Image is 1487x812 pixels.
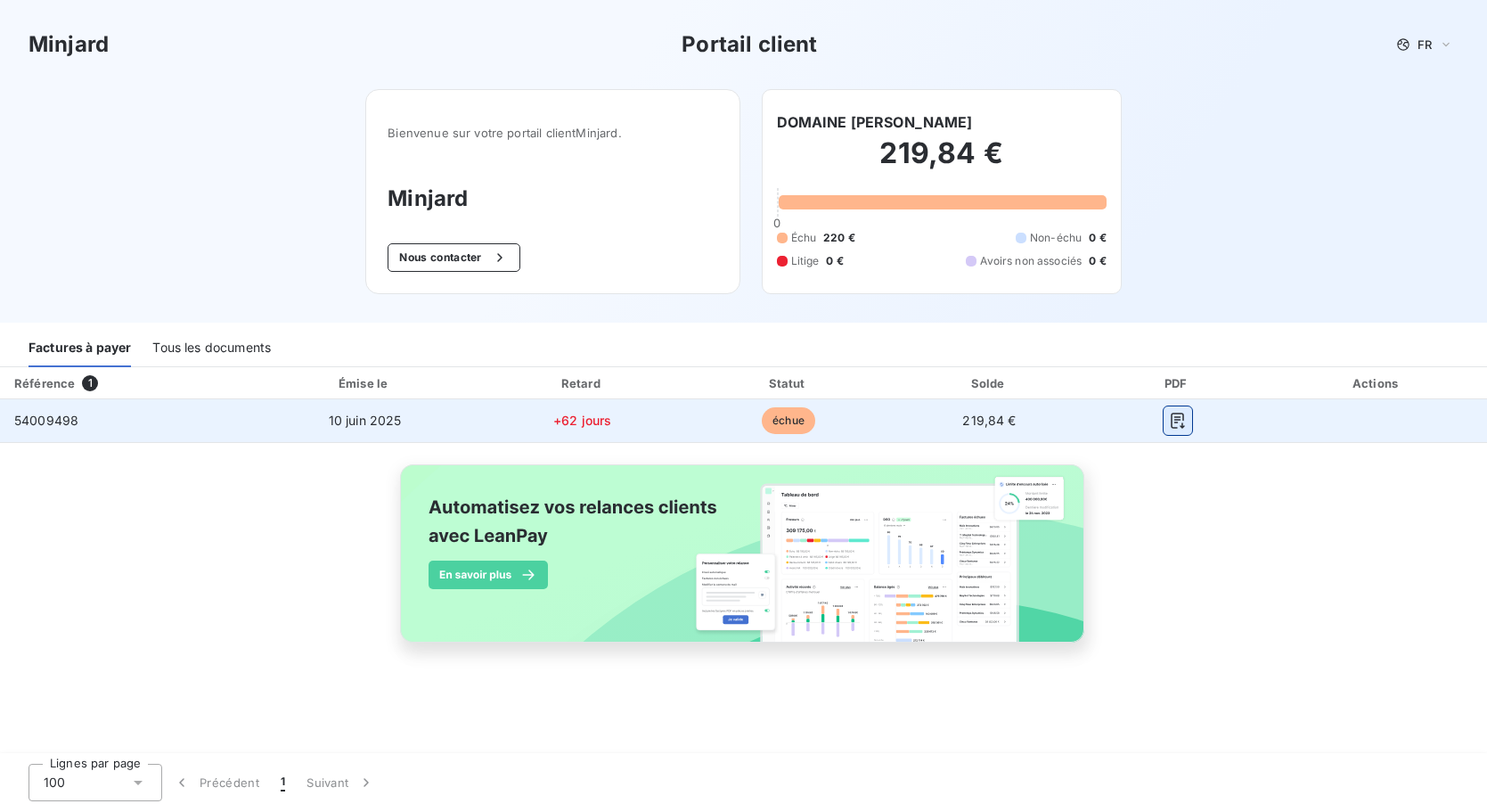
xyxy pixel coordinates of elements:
div: Solde [894,374,1085,392]
span: échue [762,407,815,434]
span: 1 [281,774,285,791]
div: Émise le [255,374,475,392]
img: banner [384,454,1104,673]
div: Actions [1270,374,1483,392]
span: 0 € [826,253,843,269]
div: Tous les documents [152,330,271,367]
button: Précédent [162,764,270,801]
h3: Portail client [682,29,817,61]
span: +62 jours [553,413,611,428]
span: 1 [82,375,98,391]
span: 10 juin 2025 [329,413,402,428]
span: 54009498 [14,413,78,428]
span: 0 € [1089,253,1106,269]
h3: Minjard [29,29,109,61]
span: Bienvenue sur votre portail client Minjard . [388,126,717,140]
span: 0 [773,216,780,230]
span: 220 € [823,230,855,246]
div: PDF [1092,374,1263,392]
button: 1 [270,764,296,801]
span: Litige [791,253,820,269]
span: Non-échu [1030,230,1082,246]
h6: DOMAINE [PERSON_NAME] [777,111,973,133]
span: Avoirs non associés [980,253,1082,269]
h2: 219,84 € [777,135,1107,189]
div: Statut [690,374,886,392]
button: Suivant [296,764,386,801]
span: 0 € [1089,230,1106,246]
div: Retard [482,374,683,392]
span: FR [1418,37,1432,52]
div: Factures à payer [29,330,131,367]
h3: Minjard [388,183,717,215]
div: Référence [14,376,75,390]
span: 100 [44,774,65,791]
span: 219,84 € [962,413,1016,428]
span: Échu [791,230,817,246]
button: Nous contacter [388,243,519,272]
